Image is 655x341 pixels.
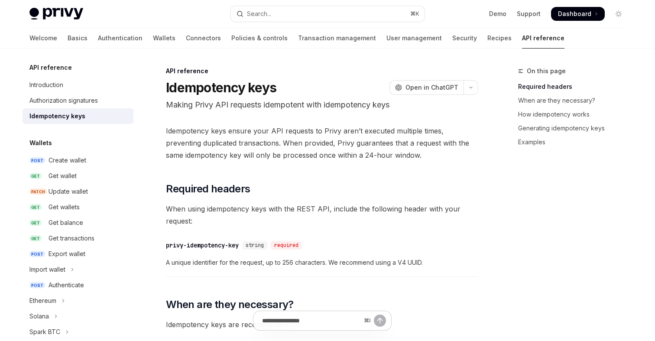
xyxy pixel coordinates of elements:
span: ⌘ K [410,10,419,17]
input: Ask a question... [262,311,360,330]
p: Making Privy API requests idempotent with idempotency keys [166,99,478,111]
a: Demo [489,10,506,18]
div: privy-idempotency-key [166,241,239,250]
a: API reference [522,28,564,49]
a: Authentication [98,28,143,49]
a: Basics [68,28,88,49]
span: A unique identifier for the request, up to 256 characters. We recommend using a V4 UUID. [166,257,478,268]
a: When are they necessary? [518,94,632,107]
div: Authorization signatures [29,95,98,106]
a: Introduction [23,77,133,93]
div: Spark BTC [29,327,60,337]
a: Idempotency keys [23,108,133,124]
a: Required headers [518,80,632,94]
span: PATCH [29,188,47,195]
div: Search... [247,9,271,19]
a: Transaction management [298,28,376,49]
div: Solana [29,311,49,322]
span: Open in ChatGPT [405,83,458,92]
span: Idempotency keys ensure your API requests to Privy aren’t executed multiple times, preventing dup... [166,125,478,161]
span: When are they necessary? [166,298,294,312]
div: Introduction [29,80,63,90]
a: How idempotency works [518,107,632,121]
div: Import wallet [29,264,65,275]
a: GETGet wallets [23,199,133,215]
div: Export wallet [49,249,85,259]
div: Authenticate [49,280,84,290]
div: Get wallet [49,171,77,181]
a: GETGet balance [23,215,133,231]
span: Required headers [166,182,250,196]
a: Generating idempotency keys [518,121,632,135]
span: Dashboard [558,10,591,18]
button: Toggle dark mode [612,7,626,21]
span: string [246,242,264,249]
div: Create wallet [49,155,86,166]
a: Wallets [153,28,175,49]
span: GET [29,204,42,211]
button: Send message [374,315,386,327]
a: Support [517,10,541,18]
div: required [271,241,302,250]
span: GET [29,235,42,242]
span: GET [29,173,42,179]
div: Idempotency keys [29,111,85,121]
a: Policies & controls [231,28,288,49]
button: Toggle Spark BTC section [23,324,133,340]
div: Get wallets [49,202,80,212]
button: Toggle Solana section [23,309,133,324]
a: Security [452,28,477,49]
div: API reference [166,67,478,75]
a: Authorization signatures [23,93,133,108]
h5: API reference [29,62,72,73]
a: Recipes [487,28,512,49]
h1: Idempotency keys [166,80,276,95]
a: POSTAuthenticate [23,277,133,293]
button: Toggle Ethereum section [23,293,133,309]
a: User management [386,28,442,49]
a: PATCHUpdate wallet [23,184,133,199]
a: Examples [518,135,632,149]
button: Toggle Import wallet section [23,262,133,277]
span: GET [29,220,42,226]
a: Connectors [186,28,221,49]
button: Open search [230,6,425,22]
span: On this page [527,66,566,76]
a: POSTCreate wallet [23,153,133,168]
a: GETGet transactions [23,231,133,246]
span: When using idempotency keys with the REST API, include the following header with your request: [166,203,478,227]
span: POST [29,282,45,289]
a: Welcome [29,28,57,49]
span: POST [29,157,45,164]
h5: Wallets [29,138,52,148]
button: Open in ChatGPT [389,80,464,95]
img: light logo [29,8,83,20]
div: Update wallet [49,186,88,197]
div: Get balance [49,218,83,228]
a: POSTExport wallet [23,246,133,262]
a: GETGet wallet [23,168,133,184]
div: Get transactions [49,233,94,244]
div: Ethereum [29,296,56,306]
span: POST [29,251,45,257]
a: Dashboard [551,7,605,21]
